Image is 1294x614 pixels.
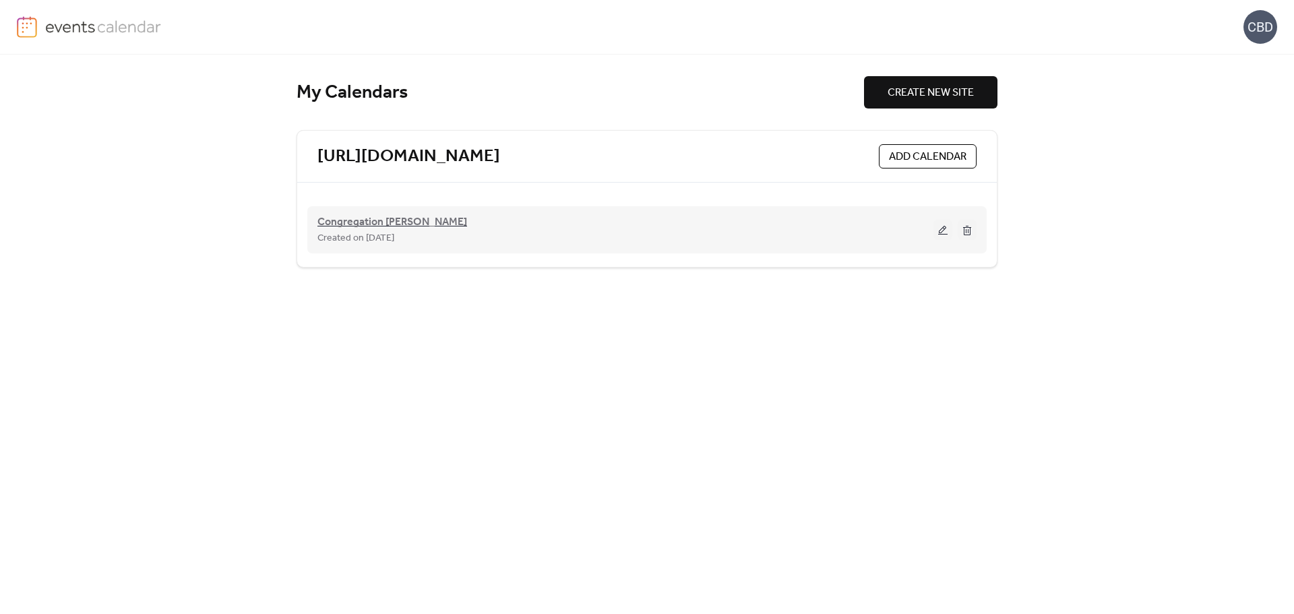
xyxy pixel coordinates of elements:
div: My Calendars [297,81,864,104]
a: Congregation [PERSON_NAME] [317,218,467,226]
span: ADD CALENDAR [889,149,966,165]
div: CBD [1243,10,1277,44]
span: CREATE NEW SITE [888,85,974,101]
a: [URL][DOMAIN_NAME] [317,146,500,168]
button: ADD CALENDAR [879,144,977,168]
img: logo [17,16,37,38]
span: Congregation [PERSON_NAME] [317,214,467,231]
button: CREATE NEW SITE [864,76,997,109]
img: logo-type [45,16,162,36]
span: Created on [DATE] [317,231,394,247]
